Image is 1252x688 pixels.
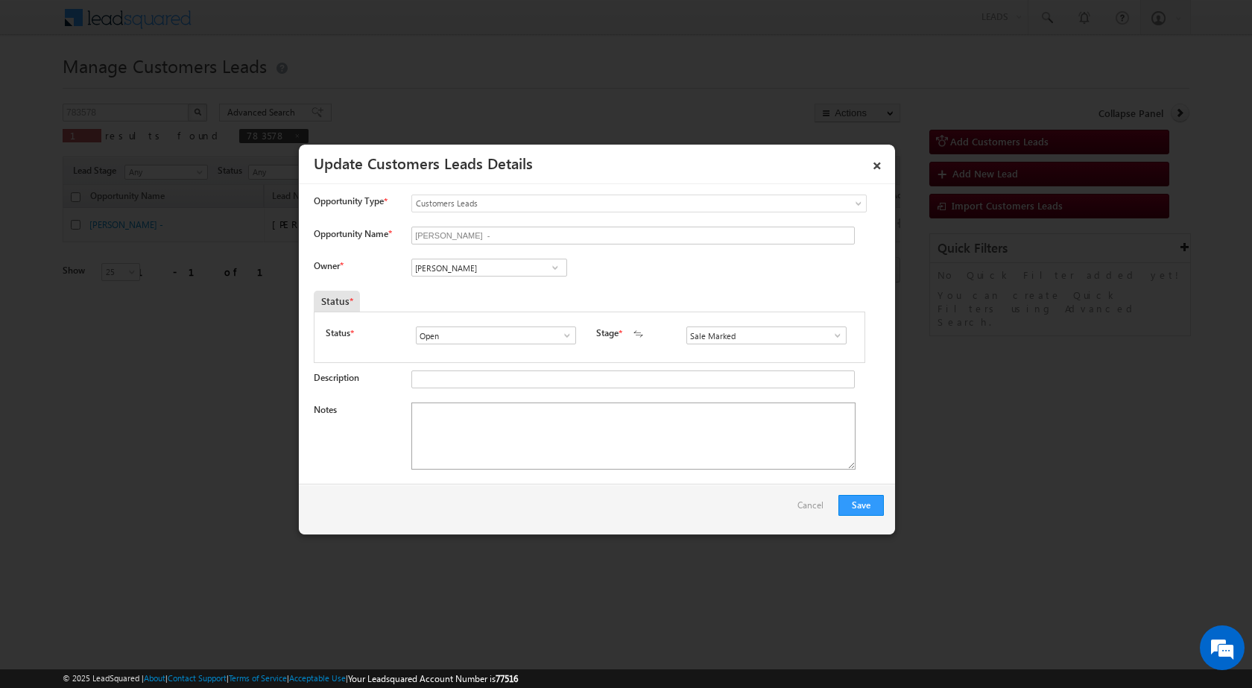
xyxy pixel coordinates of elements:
[596,326,619,340] label: Stage
[326,326,350,340] label: Status
[168,673,227,683] a: Contact Support
[144,673,165,683] a: About
[289,673,346,683] a: Acceptable Use
[314,152,533,173] a: Update Customers Leads Details
[546,260,564,275] a: Show All Items
[314,195,384,208] span: Opportunity Type
[314,228,391,239] label: Opportunity Name
[864,150,890,176] a: ×
[314,404,337,415] label: Notes
[838,495,884,516] button: Save
[686,326,847,344] input: Type to Search
[314,260,343,271] label: Owner
[797,495,831,523] a: Cancel
[412,197,806,210] span: Customers Leads
[554,328,572,343] a: Show All Items
[411,195,867,212] a: Customers Leads
[411,259,567,277] input: Type to Search
[229,673,287,683] a: Terms of Service
[314,372,359,383] label: Description
[348,673,518,684] span: Your Leadsquared Account Number is
[63,672,518,686] span: © 2025 LeadSquared | | | | |
[496,673,518,684] span: 77516
[314,291,360,312] div: Status
[824,328,843,343] a: Show All Items
[416,326,576,344] input: Type to Search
